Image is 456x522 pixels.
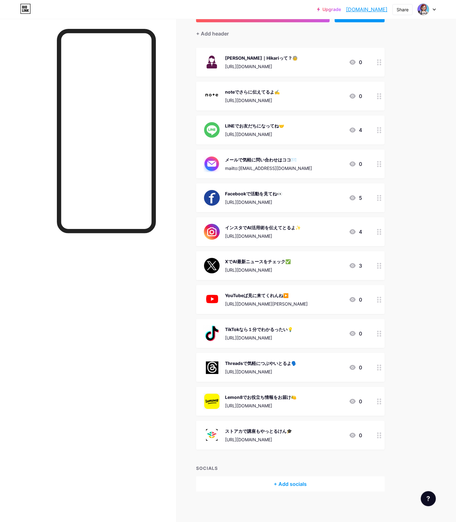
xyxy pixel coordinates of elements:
div: [URL][DOMAIN_NAME] [225,63,298,70]
div: + Add socials [196,476,385,492]
div: [URL][DOMAIN_NAME] [225,334,293,341]
div: Threadsで気軽につぶやいとるよ🗣️ [225,360,297,367]
img: YouTubeば見に来てくれんね▶️ [204,291,220,308]
div: 0 [349,296,362,303]
div: [URL][DOMAIN_NAME] [225,436,292,443]
a: [DOMAIN_NAME] [346,6,387,13]
div: 0 [349,398,362,405]
div: + Add header [196,30,229,37]
div: [URL][DOMAIN_NAME] [225,368,297,375]
div: 4 [349,228,362,236]
div: Share [397,6,409,13]
div: [URL][DOMAIN_NAME] [225,199,282,205]
img: シン・シニア｜Hikariって？🧓 [204,54,220,70]
div: [URL][DOMAIN_NAME] [225,131,284,138]
img: インスタでAI活用術を伝えてとるよ✨ [204,224,220,240]
img: nichijoai [417,3,429,15]
div: 0 [349,92,362,100]
img: TikTokなら１分でわかるったい💡 [204,325,220,342]
div: 0 [349,330,362,337]
div: [URL][DOMAIN_NAME] [225,233,301,239]
div: Facebookで活動を見てね👀 [225,190,282,197]
div: [URL][DOMAIN_NAME][PERSON_NAME] [225,301,308,307]
div: メールで気軽に問い合わせはココ✉️ [225,156,312,163]
div: Lemon8でお役立ち情報をお届け🍋 [225,394,296,400]
div: XでAI最新ニュースをチェック✅ [225,258,291,265]
div: [URL][DOMAIN_NAME] [225,402,296,409]
img: LINEでお友だちになってね🤝 [204,122,220,138]
div: YouTubeば見に来てくれんね▶️ [225,292,308,299]
div: SOCIALS [196,465,385,471]
img: Facebookで活動を見てね👀 [204,190,220,206]
div: LINEでお友だちになってね🤝 [225,122,284,129]
div: 3 [349,262,362,269]
div: 0 [349,160,362,168]
div: [PERSON_NAME]｜Hikariって？🧓 [225,55,298,61]
div: 0 [349,58,362,66]
img: メールで気軽に問い合わせはココ✉️ [204,156,220,172]
div: [URL][DOMAIN_NAME] [225,267,291,273]
div: [URL][DOMAIN_NAME] [225,97,280,104]
div: mailto:[EMAIL_ADDRESS][DOMAIN_NAME] [225,165,312,171]
div: 4 [349,126,362,134]
img: noteでさらに伝えてるよ✍️ [204,88,220,104]
img: Lemon8でお役立ち情報をお届け🍋 [204,393,220,410]
div: 5 [349,194,362,202]
img: XでAI最新ニュースをチェック✅ [204,258,220,274]
a: Upgrade [317,7,341,12]
div: インスタでAI活用術を伝えてとるよ✨ [225,224,301,231]
div: ストアカで講座もやっとるけん🎓 [225,428,292,434]
div: noteでさらに伝えてるよ✍️ [225,89,280,95]
div: 0 [349,364,362,371]
img: Threadsで気軽につぶやいとるよ🗣️ [204,359,220,376]
img: ストアカで講座もやっとるけん🎓 [204,427,220,443]
div: TikTokなら１分でわかるったい💡 [225,326,293,333]
div: 0 [349,432,362,439]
